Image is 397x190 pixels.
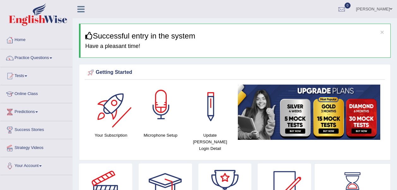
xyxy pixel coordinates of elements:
h4: Your Subscription [89,132,133,139]
img: small5.jpg [238,85,380,140]
a: Your Account [0,157,72,173]
a: Online Class [0,85,72,101]
a: Success Stories [0,121,72,137]
a: Tests [0,67,72,83]
div: Getting Started [86,68,383,77]
span: 0 [345,3,351,9]
h3: Successful entry in the system [85,32,386,40]
h4: Microphone Setup [139,132,182,139]
a: Practice Questions [0,49,72,65]
button: × [380,29,384,35]
a: Home [0,31,72,47]
h4: Update [PERSON_NAME] Login Detail [189,132,232,152]
h4: Have a pleasant time! [85,43,386,50]
a: Predictions [0,103,72,119]
a: Strategy Videos [0,139,72,155]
